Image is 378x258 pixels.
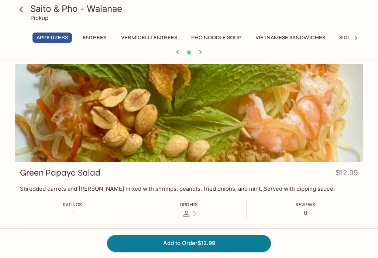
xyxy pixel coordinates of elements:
button: Side Order [335,33,374,43]
p: - [63,209,82,216]
div: Green Papaya Salad [15,64,363,162]
span: Orders [180,202,198,207]
button: Entrees [78,33,111,43]
p: 0 [296,209,315,216]
span: Reviews [296,202,315,207]
button: Vermicelli Entrees [117,33,181,43]
button: Vietnamese Sandwiches [251,33,329,43]
button: Add to Order$12.99 [107,235,271,251]
h3: Saito & Pho - Waianae [30,3,360,14]
span: Ratings [63,202,82,207]
h4: $12.99 [336,167,358,181]
p: Shredded carrots and [PERSON_NAME] mixed with shrimps, peanuts, fried onions, and mint. Served wi... [20,185,358,192]
p: Pickup [30,14,48,21]
button: Pho Noodle Soup [187,33,245,43]
span: 0 [192,210,196,217]
h3: Green Papaya Salad [20,167,100,179]
button: Appetizers [32,33,72,43]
